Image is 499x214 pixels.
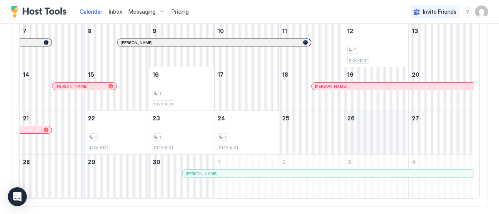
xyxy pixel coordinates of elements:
[88,159,95,165] span: 29
[423,8,456,15] span: Invite Friends
[344,111,408,155] td: September 26, 2025
[149,24,214,38] a: September 9, 2025
[121,40,153,45] span: [PERSON_NAME]
[214,67,279,111] td: September 17, 2025
[282,115,290,122] span: 25
[149,111,214,155] td: September 23, 2025
[409,67,473,111] td: September 20, 2025
[11,6,70,18] a: Host Tools Logo
[279,24,343,38] a: September 11, 2025
[218,71,223,78] span: 17
[149,67,214,111] td: September 16, 2025
[85,67,149,82] a: September 15, 2025
[214,111,279,155] td: September 24, 2025
[20,67,84,82] a: September 14, 2025
[279,155,343,169] a: October 2, 2025
[186,171,470,176] div: [PERSON_NAME]
[279,111,343,125] a: September 25, 2025
[412,71,419,78] span: 20
[85,155,149,169] a: September 29, 2025
[279,155,344,198] td: October 2, 2025
[279,67,343,82] a: September 18, 2025
[218,159,220,165] span: 1
[412,159,416,165] span: 4
[80,7,102,16] a: Calendar
[347,159,351,165] span: 3
[214,24,279,38] a: September 10, 2025
[8,187,27,206] div: Open Intercom Messenger
[121,40,308,45] div: [PERSON_NAME]
[80,8,102,15] span: Calendar
[109,7,122,16] a: Inbox
[85,24,149,38] a: September 8, 2025
[214,155,279,198] td: October 1, 2025
[154,101,173,107] span: $120-$131
[23,71,29,78] span: 14
[344,111,408,125] a: September 26, 2025
[153,159,160,165] span: 30
[23,159,30,165] span: 28
[412,28,418,34] span: 13
[128,8,156,15] span: Messaging
[186,171,218,176] span: [PERSON_NAME]
[475,6,488,18] div: User profile
[344,155,408,198] td: October 3, 2025
[149,155,214,169] a: September 30, 2025
[95,135,97,140] span: 1
[282,28,287,34] span: 11
[344,24,408,38] a: September 12, 2025
[89,145,108,150] span: $120-$131
[409,24,473,38] a: September 13, 2025
[315,84,347,89] span: [PERSON_NAME]
[344,24,408,67] td: September 12, 2025
[214,155,279,169] a: October 1, 2025
[85,111,149,125] a: September 22, 2025
[409,24,473,67] td: September 13, 2025
[214,67,279,82] a: September 17, 2025
[347,28,353,34] span: 12
[154,145,173,150] span: $120-$131
[409,111,473,155] td: September 27, 2025
[20,155,84,198] td: September 28, 2025
[84,111,149,155] td: September 22, 2025
[88,115,95,122] span: 22
[348,58,368,63] span: $120-$131
[214,111,279,125] a: September 24, 2025
[344,67,408,82] a: September 19, 2025
[20,24,84,67] td: September 7, 2025
[279,24,344,67] td: September 11, 2025
[20,111,84,155] td: September 21, 2025
[20,155,84,169] a: September 28, 2025
[23,115,29,122] span: 21
[56,84,88,89] span: [PERSON_NAME]
[20,24,84,38] a: September 7, 2025
[279,111,344,155] td: September 25, 2025
[315,84,470,89] div: [PERSON_NAME]
[84,24,149,67] td: September 8, 2025
[224,135,226,140] span: 1
[344,67,408,111] td: September 19, 2025
[463,7,472,17] div: menu
[84,155,149,198] td: September 29, 2025
[409,155,473,198] td: October 4, 2025
[20,67,84,111] td: September 14, 2025
[218,115,225,122] span: 24
[23,28,26,34] span: 7
[149,67,214,82] a: September 16, 2025
[109,8,122,15] span: Inbox
[153,115,160,122] span: 23
[153,28,156,34] span: 9
[344,155,408,169] a: October 3, 2025
[409,111,473,125] a: September 27, 2025
[409,155,473,169] a: October 4, 2025
[149,111,214,125] a: September 23, 2025
[20,111,84,125] a: September 21, 2025
[282,71,288,78] span: 18
[56,84,113,89] div: [PERSON_NAME]
[88,71,94,78] span: 15
[159,135,161,140] span: 1
[153,71,159,78] span: 16
[88,28,91,34] span: 8
[409,67,473,82] a: September 20, 2025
